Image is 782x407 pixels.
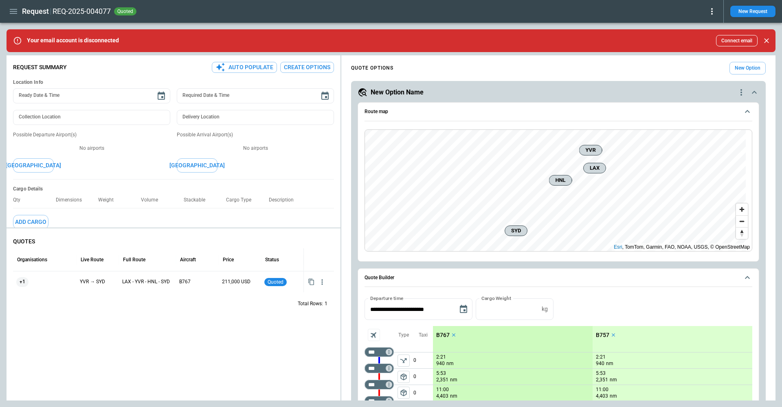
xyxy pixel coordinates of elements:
[306,277,316,287] button: Copy quote content
[365,109,388,114] h6: Route map
[596,354,606,360] p: 2:21
[610,393,617,400] p: nm
[153,88,169,104] button: Choose date
[141,197,165,203] p: Volume
[596,393,608,400] p: 4,403
[177,131,334,138] p: Possible Arrival Airport(s)
[398,387,410,399] button: left aligned
[596,370,606,376] p: 5:53
[80,278,116,285] p: YVR → SYD
[13,64,67,71] p: Request Summary
[371,88,424,97] h5: New Option Name
[13,215,48,229] button: Add Cargo
[184,197,212,203] p: Stackable
[370,295,404,302] label: Departure time
[27,37,119,44] p: Your email account is disconnected
[53,7,111,16] h2: REQ-2025-004077
[368,329,380,341] span: Aircraft selection
[365,380,394,389] div: Too short
[614,243,750,251] div: , TomTom, Garmin, FAO, NOAA, USGS, © OpenStreetMap
[325,300,327,307] p: 1
[436,354,446,360] p: 2:21
[13,158,54,173] button: [GEOGRAPHIC_DATA]
[542,306,548,313] p: kg
[122,278,173,285] p: LAX - YVR - HNL - SYD
[264,271,300,292] div: Quoted
[16,271,29,292] span: +1
[223,257,234,263] div: Price
[455,301,472,317] button: Choose date, selected date is Oct 10, 2025
[450,376,457,383] p: nm
[265,257,279,263] div: Status
[729,62,766,74] button: New Option
[398,371,410,383] span: Type of sector
[587,164,602,172] span: LAX
[13,131,170,138] p: Possible Departure Airport(s)
[179,278,215,285] p: B767
[298,300,323,307] p: Total Rows:
[280,62,334,73] button: Create Options
[398,387,410,399] span: Type of sector
[736,215,748,227] button: Zoom out
[266,279,285,285] span: quoted
[317,88,333,104] button: Choose date
[436,387,449,393] p: 11:00
[614,244,622,250] a: Esri
[481,295,511,302] label: Cargo Weight
[716,35,758,46] button: Connect email
[365,129,752,252] div: Route map
[610,376,617,383] p: nm
[398,332,409,339] p: Type
[13,197,27,203] p: Qty
[365,275,394,280] h6: Quote Builder
[730,6,775,17] button: New Request
[98,197,120,203] p: Weight
[400,373,408,381] span: package_2
[17,257,47,263] div: Organisations
[413,385,433,400] p: 0
[736,203,748,215] button: Zoom in
[398,354,410,367] button: left aligned
[177,158,217,173] button: [GEOGRAPHIC_DATA]
[553,176,569,184] span: HNL
[365,396,394,406] div: Too short
[398,354,410,367] span: Type of sector
[400,389,408,397] span: package_2
[736,227,748,239] button: Reset bearing to north
[13,145,170,152] p: No airports
[450,393,457,400] p: nm
[508,227,524,235] span: SYD
[365,347,394,357] div: Not found
[222,278,258,285] p: 211,000 USD
[22,7,49,16] h1: Request
[446,360,454,367] p: nm
[351,66,393,70] h4: QUOTE OPTIONS
[358,88,759,97] button: New Option Namequote-option-actions
[436,332,450,339] p: B767
[365,103,752,121] button: Route map
[761,32,772,50] div: dismiss
[365,130,746,251] canvas: Map
[212,62,277,73] button: Auto Populate
[596,387,608,393] p: 11:00
[436,376,448,383] p: 2,351
[13,186,334,192] h6: Cargo Details
[413,352,433,368] p: 0
[413,369,433,385] p: 0
[761,35,772,46] button: Close
[365,269,752,287] button: Quote Builder
[596,332,609,339] p: B757
[398,371,410,383] button: left aligned
[13,238,334,245] p: QUOTES
[583,146,599,154] span: YVR
[180,257,196,263] div: Aircraft
[419,332,428,339] p: Taxi
[736,88,746,97] div: quote-option-actions
[436,393,448,400] p: 4,403
[596,376,608,383] p: 2,351
[56,197,88,203] p: Dimensions
[177,145,334,152] p: No airports
[269,197,300,203] p: Description
[436,360,445,367] p: 940
[596,360,604,367] p: 940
